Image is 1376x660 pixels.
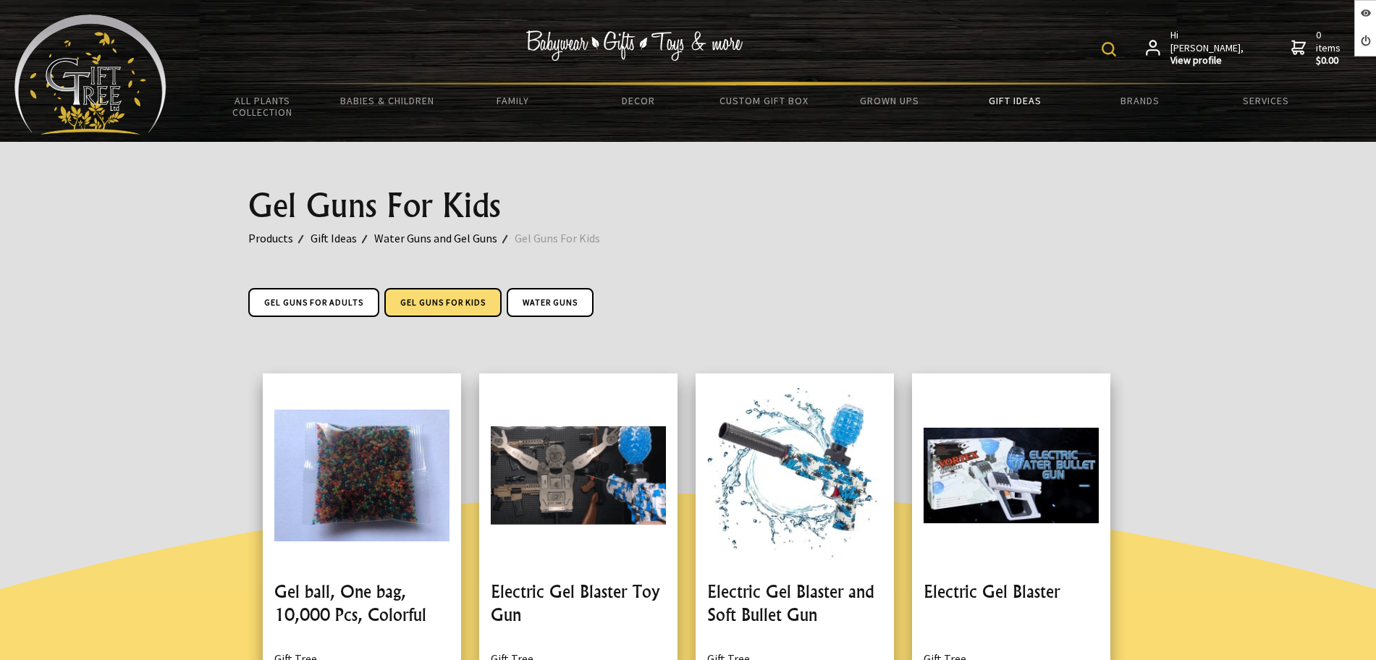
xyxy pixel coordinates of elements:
a: Brands [1078,85,1203,116]
a: 0 items$0.00 [1291,29,1343,67]
strong: $0.00 [1316,54,1343,67]
a: Water Guns and Gel Guns [374,229,515,247]
a: Family [450,85,575,116]
span: Hi [PERSON_NAME], [1170,29,1245,67]
a: Products [248,229,311,247]
a: Grown Ups [827,85,952,116]
a: Gel Guns For Adults [248,288,379,317]
a: Babies & Children [325,85,450,116]
a: Gel Guns For Kids [384,288,502,317]
img: Babywear - Gifts - Toys & more [526,30,743,61]
a: Water Guns [507,288,594,317]
a: All Plants Collection [200,85,325,127]
h1: Gel Guns For Kids [248,188,1128,223]
a: Decor [575,85,701,116]
strong: View profile [1170,54,1245,67]
a: Gift Ideas [311,229,374,247]
a: Gel Guns For Kids [515,229,617,247]
a: Custom Gift Box [701,85,827,116]
img: Babyware - Gifts - Toys and more... [14,14,166,135]
span: 0 items [1316,28,1343,67]
a: Services [1203,85,1328,116]
a: Gift Ideas [952,85,1077,116]
img: product search [1102,42,1116,56]
a: Hi [PERSON_NAME],View profile [1146,29,1245,67]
